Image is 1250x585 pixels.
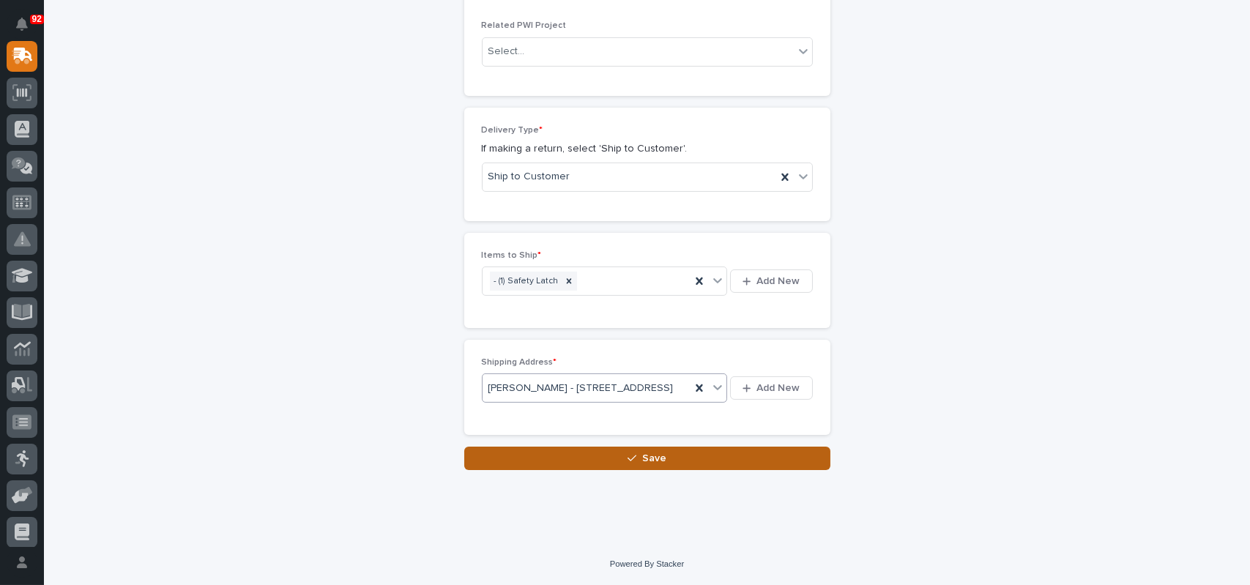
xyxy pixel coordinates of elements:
[757,381,800,395] span: Add New
[610,559,684,568] a: Powered By Stacker
[488,169,570,185] span: Ship to Customer
[482,251,542,260] span: Items to Ship
[7,9,37,40] button: Notifications
[482,141,813,157] p: If making a return, select 'Ship to Customer'.
[730,269,812,293] button: Add New
[18,18,37,41] div: Notifications92
[482,21,567,30] span: Related PWI Project
[482,126,543,135] span: Delivery Type
[32,14,42,24] p: 92
[488,381,674,396] span: [PERSON_NAME] - [STREET_ADDRESS]
[642,452,666,465] span: Save
[488,44,525,59] div: Select...
[730,376,812,400] button: Add New
[757,275,800,288] span: Add New
[490,272,561,291] div: - (1) Safety Latch
[464,447,830,470] button: Save
[482,358,557,367] span: Shipping Address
